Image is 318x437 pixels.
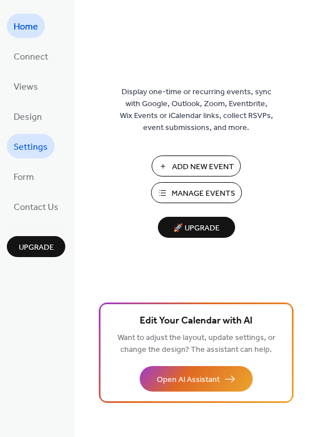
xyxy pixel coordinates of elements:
[7,14,45,38] a: Home
[7,164,41,188] a: Form
[152,156,241,177] button: Add New Event
[14,78,38,96] span: Views
[157,374,220,386] span: Open AI Assistant
[7,104,49,128] a: Design
[7,194,65,218] a: Contact Us
[7,44,55,68] a: Connect
[165,221,228,236] span: 🚀 Upgrade
[14,18,38,36] span: Home
[14,108,42,126] span: Design
[14,138,48,156] span: Settings
[14,48,48,66] span: Connect
[14,169,34,186] span: Form
[7,134,55,158] a: Settings
[7,74,45,98] a: Views
[19,242,54,254] span: Upgrade
[118,330,275,358] span: Want to adjust the layout, update settings, or change the design? The assistant can help.
[151,182,242,203] button: Manage Events
[140,313,253,329] span: Edit Your Calendar with AI
[172,161,234,173] span: Add New Event
[120,86,273,134] span: Display one-time or recurring events, sync with Google, Outlook, Zoom, Eventbrite, Wix Events or ...
[7,236,65,257] button: Upgrade
[14,199,58,216] span: Contact Us
[140,366,253,392] button: Open AI Assistant
[158,217,235,238] button: 🚀 Upgrade
[171,188,235,200] span: Manage Events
